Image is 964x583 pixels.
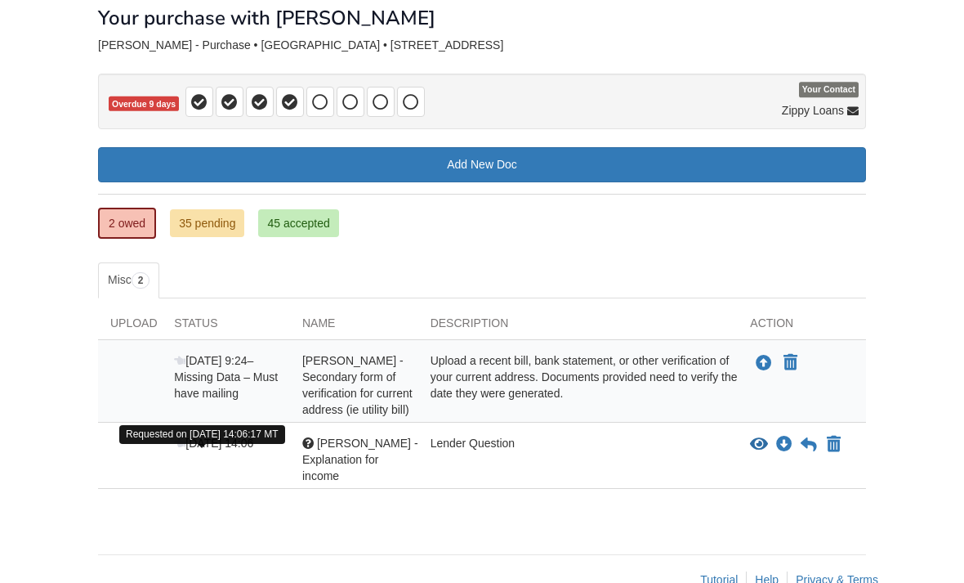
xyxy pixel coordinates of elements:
button: Upload Salvador Ortega Gutierrez - Secondary form of verification for current address (ie utility... [754,352,774,374]
div: Name [290,315,418,339]
a: Add New Doc [98,147,866,182]
span: Your Contact [799,83,859,98]
a: 2 owed [98,208,156,239]
button: Declare Salvador Ortega Minjares - Explanation for income not applicable [825,435,842,455]
div: Description [418,315,739,339]
button: Declare Salvador Ortega Gutierrez - Secondary form of verification for current address (ie utilit... [782,353,799,373]
span: [DATE] 9:24 [174,354,247,367]
h1: Your purchase with [PERSON_NAME] [98,7,435,29]
div: Action [738,315,866,339]
span: [PERSON_NAME] - Explanation for income [302,437,418,482]
div: [PERSON_NAME] - Purchase • [GEOGRAPHIC_DATA] • [STREET_ADDRESS] [98,38,866,52]
a: Download Salvador Ortega Minjares - Explanation for income [776,438,792,451]
div: Lender Question [418,435,739,484]
span: 2 [132,272,150,289]
button: View Salvador Ortega Minjares - Explanation for income [750,437,768,453]
a: 45 accepted [258,209,338,237]
div: Requested on [DATE] 14:06:17 MT [119,425,285,444]
span: [PERSON_NAME] - Secondary form of verification for current address (ie utility bill) [302,354,413,416]
a: 35 pending [170,209,244,237]
span: Zippy Loans [782,102,844,119]
div: Upload [98,315,162,339]
div: Status [162,315,290,339]
div: Upload a recent bill, bank statement, or other verification of your current address. Documents pr... [418,352,739,418]
span: Overdue 9 days [109,96,179,112]
a: Misc [98,262,159,298]
div: – Missing Data – Must have mailing [162,352,290,418]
